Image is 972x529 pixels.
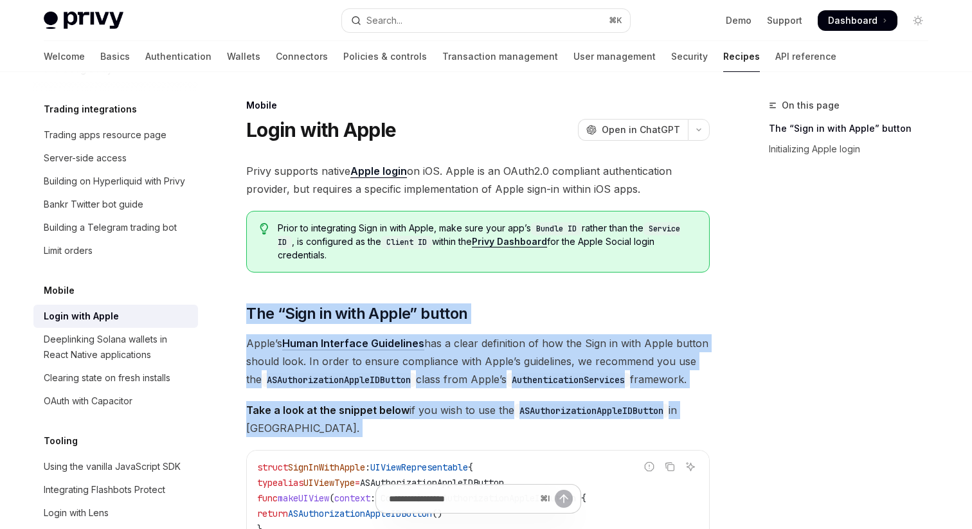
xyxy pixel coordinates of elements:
[507,373,630,387] code: AuthenticationServices
[33,170,198,193] a: Building on Hyperliquid with Privy
[100,41,130,72] a: Basics
[33,239,198,262] a: Limit orders
[514,404,669,418] code: ASAuthorizationAppleIDButton
[44,41,85,72] a: Welcome
[44,459,181,474] div: Using the vanilla JavaScript SDK
[908,10,928,31] button: Toggle dark mode
[769,139,939,159] a: Initializing Apple login
[276,41,328,72] a: Connectors
[555,490,573,508] button: Send message
[828,14,878,27] span: Dashboard
[33,305,198,328] a: Login with Apple
[282,337,424,350] a: Human Interface Guidelines
[257,477,303,489] span: typealias
[44,433,78,449] h5: Tooling
[246,303,467,324] span: The “Sign in with Apple” button
[44,332,190,363] div: Deeplinking Solana wallets in React Native applications
[44,12,123,30] img: light logo
[33,216,198,239] a: Building a Telegram trading bot
[262,373,416,387] code: ASAuthorizationAppleIDButton
[33,193,198,216] a: Bankr Twitter bot guide
[44,127,166,143] div: Trading apps resource page
[33,501,198,525] a: Login with Lens
[769,118,939,139] a: The “Sign in with Apple” button
[44,220,177,235] div: Building a Telegram trading bot
[278,222,680,249] code: Service ID
[246,99,710,112] div: Mobile
[33,478,198,501] a: Integrating Flashbots Protect
[33,123,198,147] a: Trading apps resource page
[661,458,678,475] button: Copy the contents from the code block
[260,223,269,235] svg: Tip
[44,150,127,166] div: Server-side access
[468,462,473,473] span: {
[767,14,802,27] a: Support
[44,283,75,298] h5: Mobile
[782,98,840,113] span: On this page
[671,41,708,72] a: Security
[381,236,432,249] code: Client ID
[44,197,143,212] div: Bankr Twitter bot guide
[246,401,710,437] span: if you wish to use the in [GEOGRAPHIC_DATA].
[246,404,410,417] strong: Take a look at the snippet below
[682,458,699,475] button: Ask AI
[33,390,198,413] a: OAuth with Capacitor
[44,243,93,258] div: Limit orders
[723,41,760,72] a: Recipes
[44,102,137,117] h5: Trading integrations
[442,41,558,72] a: Transaction management
[578,119,688,141] button: Open in ChatGPT
[343,41,427,72] a: Policies & controls
[726,14,751,27] a: Demo
[246,334,710,388] span: Apple’s has a clear definition of how the Sign in with Apple button should look. In order to ensu...
[44,393,132,409] div: OAuth with Capacitor
[33,366,198,390] a: Clearing state on fresh installs
[366,13,402,28] div: Search...
[350,165,407,178] a: Apple login
[355,477,360,489] span: =
[44,174,185,189] div: Building on Hyperliquid with Privy
[365,462,370,473] span: :
[145,41,212,72] a: Authentication
[227,41,260,72] a: Wallets
[33,328,198,366] a: Deeplinking Solana wallets in React Native applications
[288,462,365,473] span: SignInWithApple
[44,482,165,498] div: Integrating Flashbots Protect
[44,370,170,386] div: Clearing state on fresh installs
[389,485,535,513] input: Ask a question...
[609,15,622,26] span: ⌘ K
[573,41,656,72] a: User management
[370,462,468,473] span: UIViewRepresentable
[278,222,696,262] span: Prior to integrating Sign in with Apple, make sure your app’s rather than the , is configured as ...
[33,147,198,170] a: Server-side access
[472,236,547,247] a: Privy Dashboard
[641,458,658,475] button: Report incorrect code
[33,455,198,478] a: Using the vanilla JavaScript SDK
[818,10,897,31] a: Dashboard
[44,505,109,521] div: Login with Lens
[602,123,680,136] span: Open in ChatGPT
[303,477,355,489] span: UIViewType
[342,9,630,32] button: Open search
[257,462,288,473] span: struct
[531,222,582,235] code: Bundle ID
[246,118,396,141] h1: Login with Apple
[246,162,710,198] span: Privy supports native on iOS. Apple is an OAuth2.0 compliant authentication provider, but require...
[360,477,504,489] span: ASAuthorizationAppleIDButton
[775,41,836,72] a: API reference
[44,309,119,324] div: Login with Apple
